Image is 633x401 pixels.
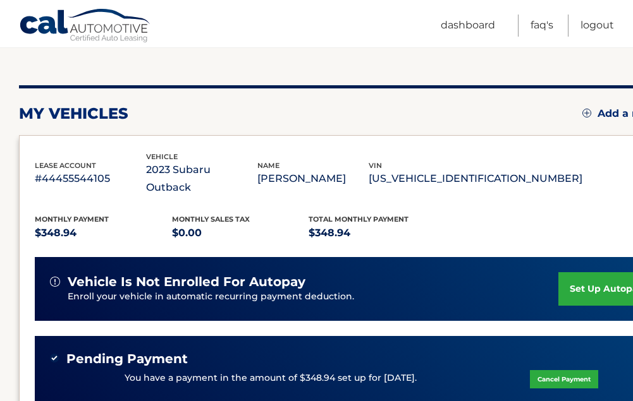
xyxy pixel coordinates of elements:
[441,15,495,37] a: Dashboard
[35,215,109,224] span: Monthly Payment
[50,354,59,362] img: check-green.svg
[172,224,309,242] p: $0.00
[309,224,446,242] p: $348.94
[50,277,60,287] img: alert-white.svg
[257,161,280,170] span: name
[125,371,417,385] p: You have a payment in the amount of $348.94 set up for [DATE].
[309,215,409,224] span: Total Monthly Payment
[35,170,146,188] p: #44455544105
[19,8,152,45] a: Cal Automotive
[582,109,591,117] img: add.svg
[66,351,188,367] span: Pending Payment
[146,152,178,161] span: vehicle
[172,215,250,224] span: Monthly sales Tax
[68,290,558,304] p: Enroll your vehicle in automatic recurring payment deduction.
[257,170,369,188] p: [PERSON_NAME]
[369,170,582,188] p: [US_VEHICLE_IDENTIFICATION_NUMBER]
[146,161,257,196] p: 2023 Subaru Outback
[369,161,382,170] span: vin
[35,224,172,242] p: $348.94
[68,274,305,290] span: vehicle is not enrolled for autopay
[35,161,96,170] span: lease account
[581,15,614,37] a: Logout
[19,104,128,123] h2: my vehicles
[531,15,553,37] a: FAQ's
[530,370,598,388] a: Cancel Payment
